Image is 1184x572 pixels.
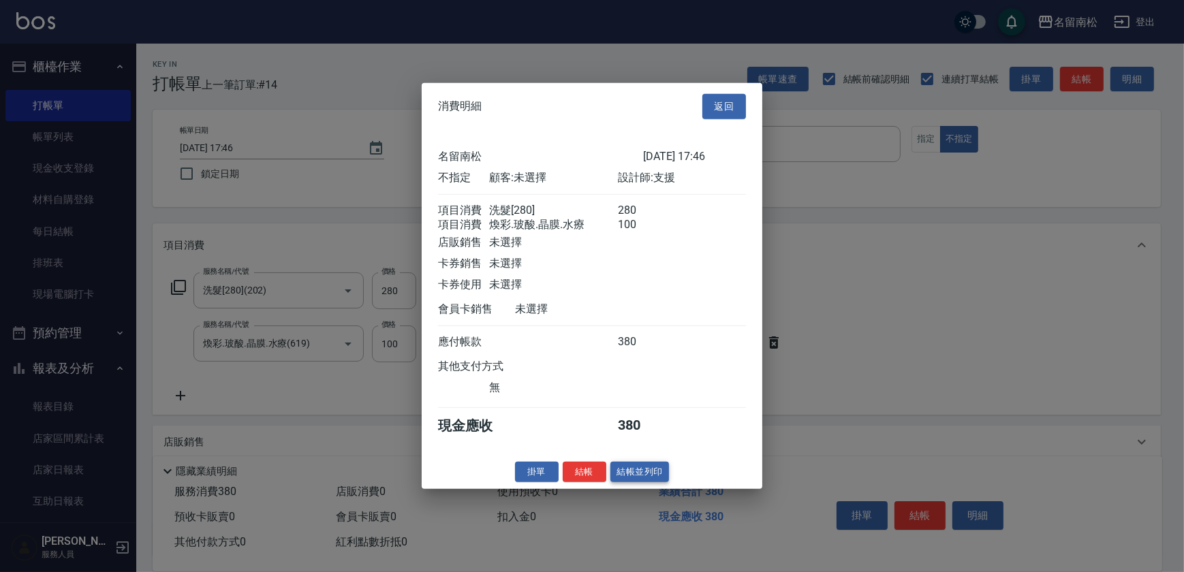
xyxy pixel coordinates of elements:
[438,277,489,291] div: 卡券使用
[489,217,617,232] div: 煥彩.玻酸.晶膜.水療
[438,203,489,217] div: 項目消費
[610,461,670,482] button: 結帳並列印
[702,94,746,119] button: 返回
[438,217,489,232] div: 項目消費
[489,203,617,217] div: 洗髮[280]
[489,277,617,291] div: 未選擇
[489,170,617,185] div: 顧客: 未選擇
[515,302,643,316] div: 未選擇
[618,170,746,185] div: 設計師: 支援
[438,170,489,185] div: 不指定
[438,302,515,316] div: 會員卡銷售
[438,99,482,113] span: 消費明細
[515,461,559,482] button: 掛單
[489,235,617,249] div: 未選擇
[489,380,617,394] div: 無
[643,149,746,163] div: [DATE] 17:46
[563,461,606,482] button: 結帳
[438,416,515,434] div: 現金應收
[618,334,669,349] div: 380
[489,256,617,270] div: 未選擇
[438,256,489,270] div: 卡券銷售
[618,217,669,232] div: 100
[618,203,669,217] div: 280
[438,334,489,349] div: 應付帳款
[438,235,489,249] div: 店販銷售
[438,359,541,373] div: 其他支付方式
[438,149,643,163] div: 名留南松
[618,416,669,434] div: 380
